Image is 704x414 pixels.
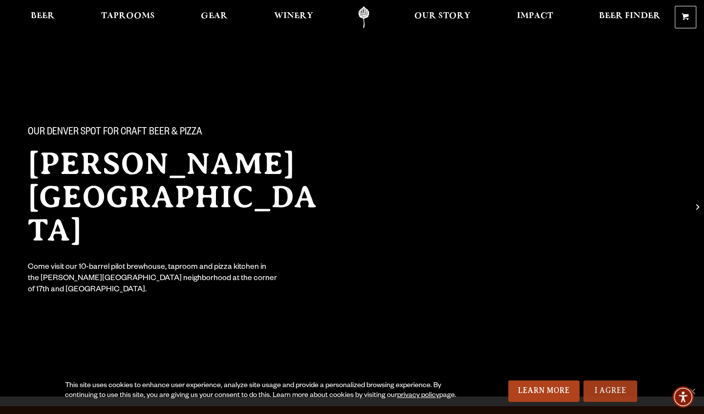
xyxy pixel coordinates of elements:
span: Impact [516,12,553,20]
span: Winery [274,12,313,20]
div: Accessibility Menu [672,386,694,408]
a: Learn More [508,380,580,402]
a: Beer Finder [593,6,667,28]
a: Gear [194,6,234,28]
a: Taprooms [95,6,161,28]
span: Our Story [414,12,470,20]
a: Odell Home [345,6,382,28]
a: Winery [268,6,320,28]
a: I Agree [583,380,637,402]
span: Beer Finder [599,12,661,20]
a: Beer [24,6,61,28]
a: privacy policy [397,392,439,400]
h2: [PERSON_NAME][GEOGRAPHIC_DATA] [28,147,333,247]
a: Our Story [408,6,477,28]
a: Impact [510,6,559,28]
div: Come visit our 10-barrel pilot brewhouse, taproom and pizza kitchen in the [PERSON_NAME][GEOGRAPH... [28,262,278,296]
span: Taprooms [101,12,155,20]
span: Beer [31,12,55,20]
div: This site uses cookies to enhance user experience, analyze site usage and provide a personalized ... [65,381,458,401]
span: Our Denver spot for craft beer & pizza [28,127,202,139]
span: Gear [201,12,228,20]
